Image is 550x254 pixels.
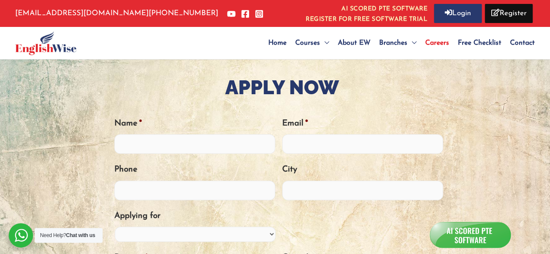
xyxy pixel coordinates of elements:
nav: Site Navigation [264,28,535,58]
span: About EW [338,40,370,46]
span: Careers [425,40,449,46]
label: City [282,165,297,175]
p: [PHONE_NUMBER] [15,7,218,20]
a: [EMAIL_ADDRESS][DOMAIN_NAME] [15,10,149,17]
span: Need Help? [40,232,95,238]
strong: Chat with us [66,232,95,238]
strong: Apply Now [225,76,339,99]
a: YouTube [227,10,236,18]
i: AI SCORED PTE SOFTWARE [306,4,427,14]
label: Email [282,119,308,129]
a: Careers [421,28,453,58]
a: Login [434,4,482,23]
a: Instagram [255,10,263,18]
a: Home [264,28,291,58]
a: Branches [375,28,421,58]
label: Name [114,119,142,129]
span: Contact [510,40,535,46]
span: Branches [379,40,407,46]
a: Contact [506,28,535,58]
img: icon_a.png [430,222,510,247]
a: Free Checklist [453,28,506,58]
a: About EW [333,28,375,58]
a: AI SCORED PTE SOFTWAREREGISTER FOR FREE SOFTWARE TRIAL [306,4,427,23]
img: English Wise [15,31,77,55]
label: Phone [114,165,137,175]
a: Courses [291,28,333,58]
a: Register [485,4,533,23]
a: Facebook [241,10,250,18]
span: Courses [295,40,320,46]
label: Applying for [114,211,160,222]
span: Free Checklist [458,40,501,46]
span: Home [268,40,287,46]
